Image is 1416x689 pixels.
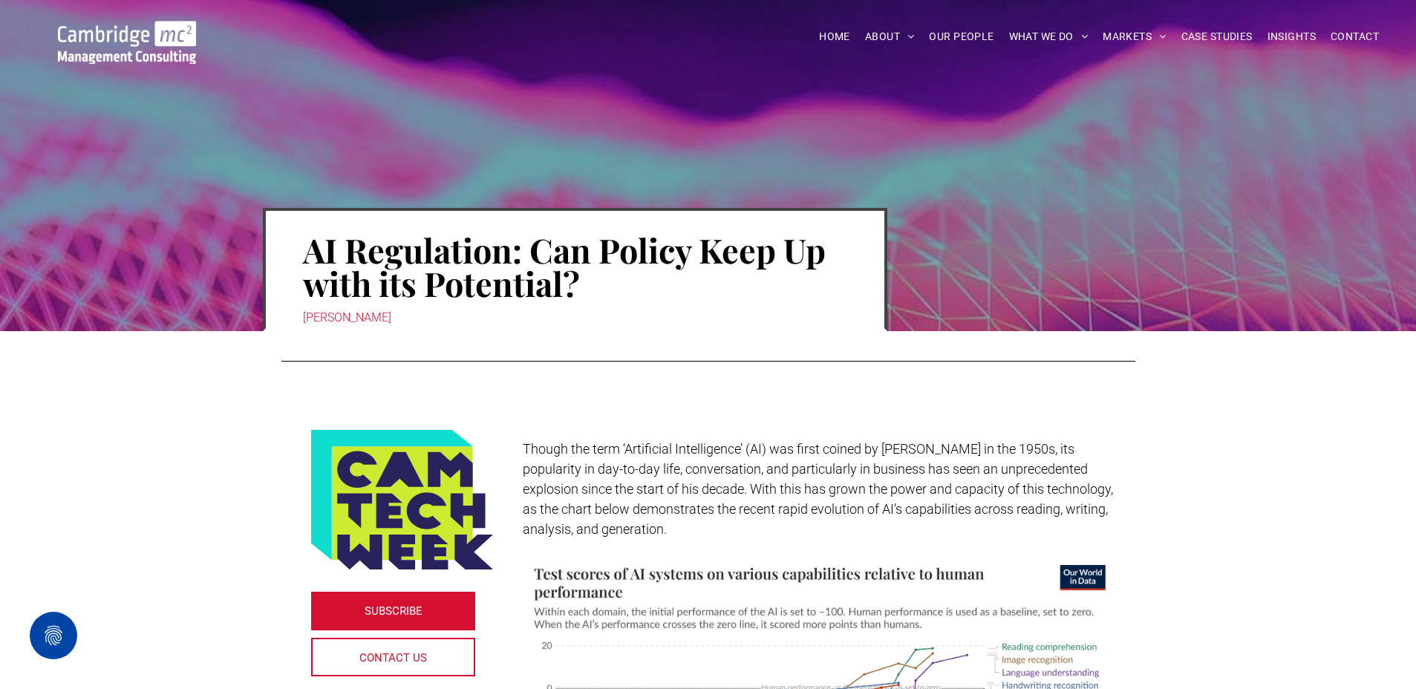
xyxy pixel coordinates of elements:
span: SUBSCRIBE [365,592,422,630]
div: [PERSON_NAME] [303,307,847,328]
a: CASE STUDIES [1174,25,1260,48]
span: CONTACT US [359,639,427,676]
a: MARKETS [1095,25,1173,48]
a: CONTACT [1323,25,1386,48]
a: INSIGHTS [1260,25,1323,48]
a: SUBSCRIBE [311,592,476,630]
a: OUR PEOPLE [921,25,1001,48]
img: Logo featuring the words CAM TECH WEEK in bold, dark blue letters on a yellow-green background, w... [311,430,493,569]
a: CONTACT US [311,638,476,676]
span: Though the term ‘Artificial Intelligence’ (AI) was first coined by [PERSON_NAME] in the 1950s, it... [523,441,1113,537]
a: HOME [812,25,858,48]
a: Your Business Transformed | Cambridge Management Consulting [58,23,196,39]
a: WHAT WE DO [1002,25,1096,48]
a: ABOUT [858,25,922,48]
h1: AI Regulation: Can Policy Keep Up with its Potential? [303,232,847,301]
img: Go to Homepage [58,21,196,64]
